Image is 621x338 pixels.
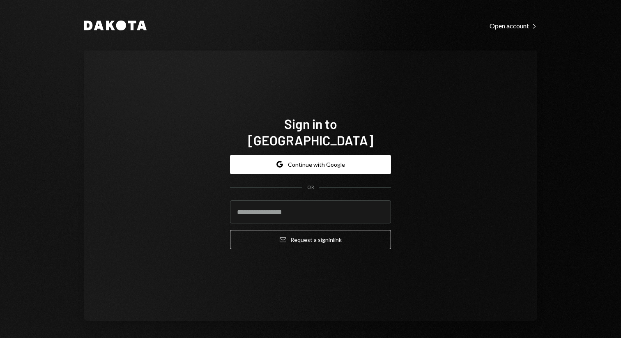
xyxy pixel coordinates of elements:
h1: Sign in to [GEOGRAPHIC_DATA] [230,115,391,148]
button: Continue with Google [230,155,391,174]
div: Open account [490,22,537,30]
button: Request a signinlink [230,230,391,249]
a: Open account [490,21,537,30]
div: OR [307,184,314,191]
